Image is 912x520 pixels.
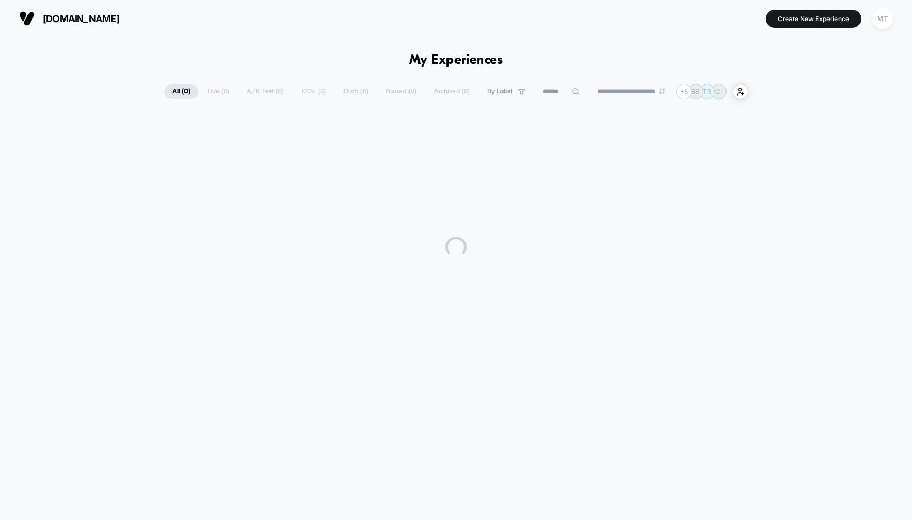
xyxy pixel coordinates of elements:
p: TR [703,88,711,96]
span: [DOMAIN_NAME] [43,13,119,24]
img: end [659,88,665,94]
div: MT [872,8,893,29]
p: CI [715,88,722,96]
img: Visually logo [19,11,35,26]
div: + 8 [676,84,692,99]
span: By Label [487,88,513,96]
p: BB [691,88,700,96]
h1: My Experiences [409,53,504,68]
button: [DOMAIN_NAME] [16,10,123,27]
button: Create New Experience [766,10,861,28]
button: MT [869,8,896,30]
span: All ( 0 ) [164,84,198,99]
